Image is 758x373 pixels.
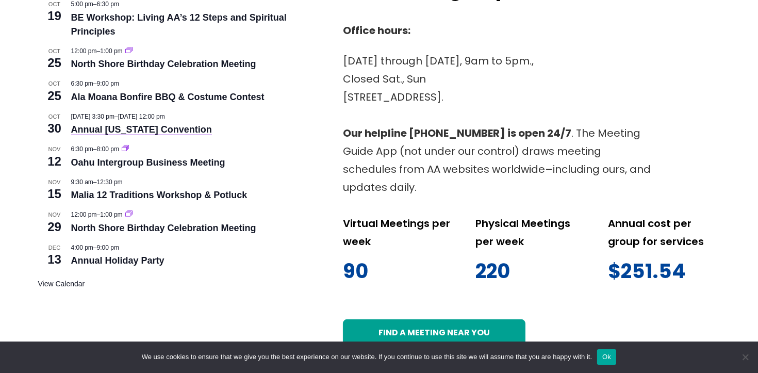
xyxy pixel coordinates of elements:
[97,179,123,186] span: 12:30 pm
[71,1,119,8] time: –
[71,47,124,55] time: –
[38,210,71,219] span: Nov
[71,255,164,266] a: Annual Holiday Party
[38,54,71,72] span: 25
[38,185,71,203] span: 15
[38,47,71,56] span: Oct
[475,254,587,289] p: 220
[142,352,592,362] span: We use cookies to ensure that we give you the best experience on our website. If you continue to ...
[343,23,410,38] strong: Office hours:
[475,215,587,251] p: Physical Meetings per week
[38,120,71,137] span: 30
[97,80,119,87] span: 9:00 pm
[38,244,71,252] span: Dec
[38,79,71,88] span: Oct
[71,223,256,234] a: North Shore Birthday Celebration Meeting
[38,218,71,236] span: 29
[122,145,129,153] a: Event series: Oahu Intergroup Business Meeting
[125,47,133,55] a: Event series: North Shore Birthday Celebration Meeting
[71,244,93,251] span: 4:00 pm
[71,80,93,87] span: 6:30 pm
[740,352,750,362] span: No
[71,211,124,218] time: –
[38,7,71,25] span: 19
[71,1,93,8] span: 5:00 pm
[38,112,71,121] span: Oct
[71,12,287,37] a: BE Workshop: Living AA’s 12 Steps and Spiritual Principles
[97,1,119,8] span: 6:30 pm
[71,92,265,103] a: Ala Moana Bonfire BBQ & Costume Contest
[71,59,256,70] a: North Shore Birthday Celebration Meeting
[71,80,119,87] time: –
[38,251,71,268] span: 13
[71,113,114,120] span: [DATE] 3:30 pm
[71,211,97,218] span: 12:00 pm
[125,211,133,218] a: Event series: North Shore Birthday Celebration Meeting
[71,113,165,120] time: –
[343,254,455,289] p: 90
[71,157,225,168] a: Oahu Intergroup Business Meeting
[97,145,119,153] span: 8:00 pm
[71,145,121,153] time: –
[71,47,97,55] span: 12:00 pm
[71,179,123,186] time: –
[118,113,165,120] span: [DATE] 12:00 pm
[71,179,93,186] span: 9:30 am
[38,145,71,154] span: Nov
[71,124,212,135] a: Annual [US_STATE] Convention
[100,211,122,218] span: 1:00 pm
[97,244,119,251] span: 9:00 pm
[597,349,616,365] button: Ok
[38,87,71,105] span: 25
[343,319,525,346] a: Find a meeting near you
[343,215,455,251] p: Virtual Meetings per week
[38,178,71,187] span: Nov
[343,52,652,197] p: [DATE] through [DATE], 9am to 5pm., Closed Sat., Sun [STREET_ADDRESS]. . The Meeting Guide App (n...
[608,215,720,251] p: Annual cost per group for services
[71,244,119,251] time: –
[71,190,248,201] a: Malia 12 Traditions Workshop & Potluck
[608,254,720,289] p: $251.54
[71,145,93,153] span: 6:30 pm
[100,47,122,55] span: 1:00 pm
[38,280,85,288] a: View Calendar
[343,126,571,140] strong: Our helpline [PHONE_NUMBER] is open 24/7
[38,153,71,170] span: 12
